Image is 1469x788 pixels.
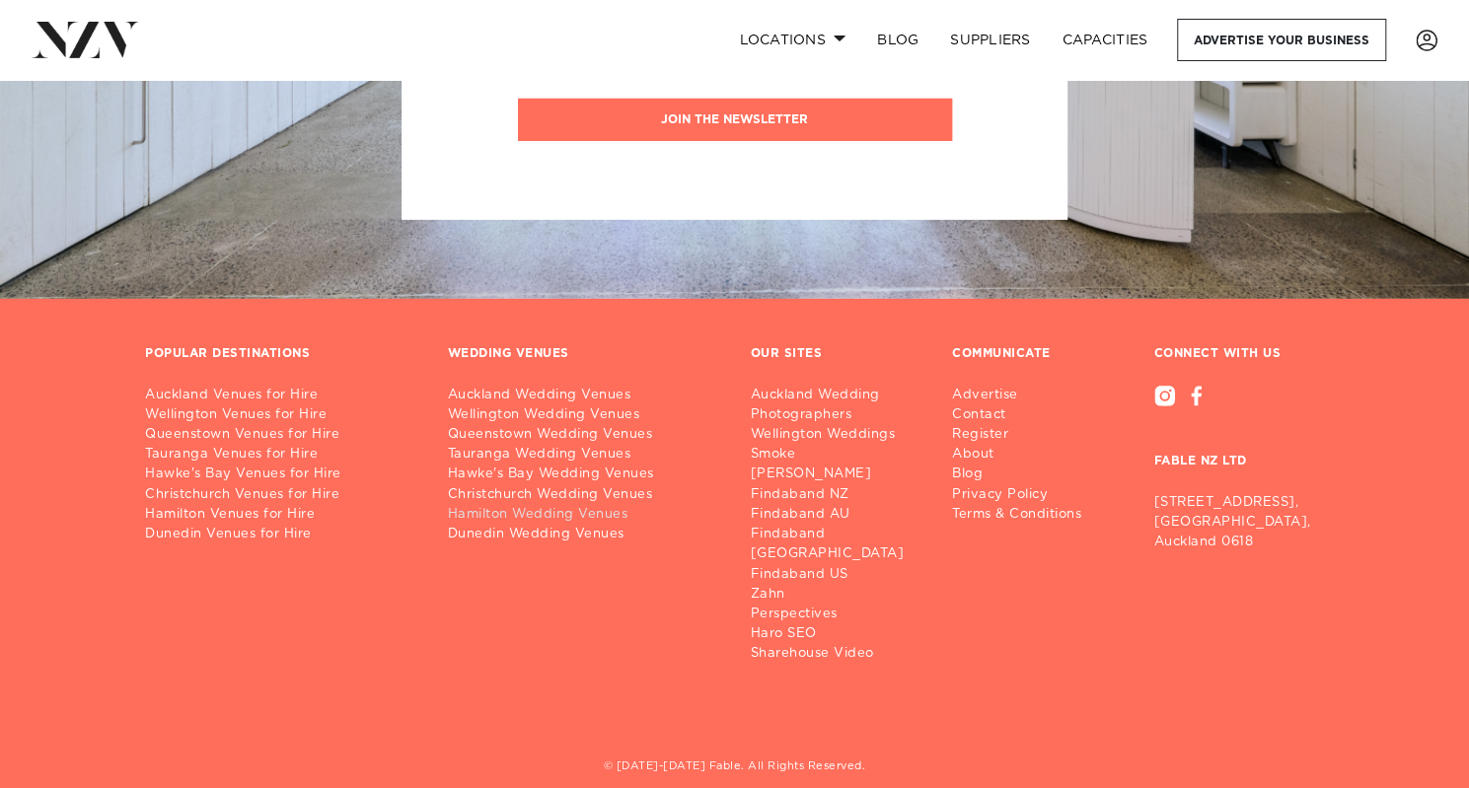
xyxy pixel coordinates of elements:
a: Auckland Venues for Hire [145,386,416,405]
a: Hamilton Venues for Hire [145,505,416,525]
a: Privacy Policy [952,485,1097,505]
a: Findaband AU [751,505,921,525]
h3: WEDDING VENUES [448,346,569,362]
a: Wellington Venues for Hire [145,405,416,425]
a: Haro SEO [751,624,921,644]
a: Locations [723,19,861,61]
a: Sharehouse Video [751,644,921,664]
a: Dunedin Wedding Venues [448,525,719,544]
a: Advertise [952,386,1097,405]
a: Tauranga Venues for Hire [145,445,416,465]
a: Findaband [GEOGRAPHIC_DATA] [751,525,921,564]
p: [STREET_ADDRESS], [GEOGRAPHIC_DATA], Auckland 0618 [1154,493,1325,552]
a: Perspectives [751,605,921,624]
a: BLOG [861,19,934,61]
a: Smoke [751,445,921,465]
a: Christchurch Wedding Venues [448,485,719,505]
a: [PERSON_NAME] [751,465,921,484]
a: Wellington Weddings [751,425,921,445]
a: Hawke's Bay Venues for Hire [145,465,416,484]
a: SUPPLIERS [934,19,1046,61]
button: Join the newsletter [518,99,952,141]
a: Hawke's Bay Wedding Venues [448,465,719,484]
h5: © [DATE]-[DATE] Fable. All Rights Reserved. [145,759,1324,776]
a: Contact [952,405,1097,425]
a: Findaband US [751,565,921,585]
a: Blog [952,465,1097,484]
a: Zahn [751,585,921,605]
a: Terms & Conditions [952,505,1097,525]
a: About [952,445,1097,465]
a: Queenstown Wedding Venues [448,425,719,445]
a: Wellington Wedding Venues [448,405,719,425]
a: Auckland Wedding Venues [448,386,719,405]
a: Dunedin Venues for Hire [145,525,416,544]
h3: FABLE NZ LTD [1154,406,1325,485]
h3: POPULAR DESTINATIONS [145,346,310,362]
a: Tauranga Wedding Venues [448,445,719,465]
a: Register [952,425,1097,445]
a: Hamilton Wedding Venues [448,505,719,525]
a: Findaband NZ [751,485,921,505]
a: Christchurch Venues for Hire [145,485,416,505]
h3: COMMUNICATE [952,346,1051,362]
h3: OUR SITES [751,346,823,362]
a: Auckland Wedding Photographers [751,386,921,425]
img: nzv-logo.png [32,22,139,57]
a: Capacities [1047,19,1164,61]
a: Advertise your business [1177,19,1386,61]
h3: CONNECT WITH US [1154,346,1325,362]
a: Queenstown Venues for Hire [145,425,416,445]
